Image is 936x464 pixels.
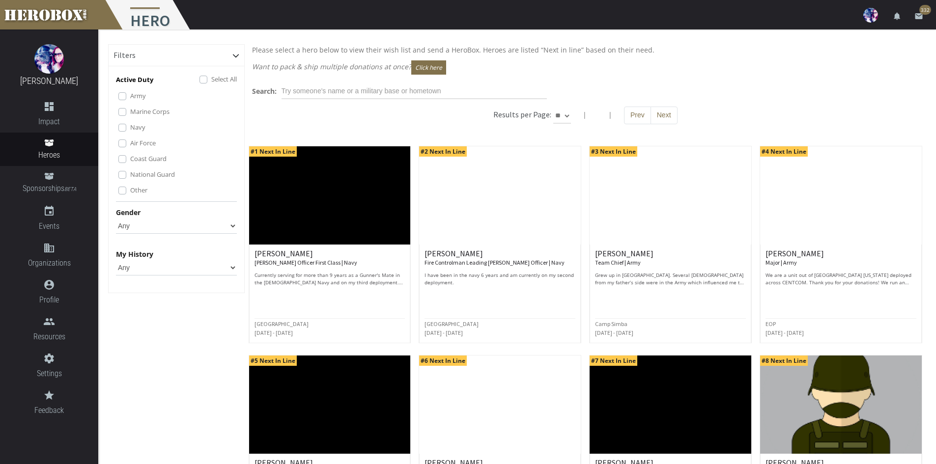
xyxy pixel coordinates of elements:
[493,109,551,119] h6: Results per Page:
[589,146,752,343] a: #3 Next In Line [PERSON_NAME] Team Chief | Army Grew up in [GEOGRAPHIC_DATA]. Several [DEMOGRAPHI...
[651,107,678,124] button: Next
[411,60,446,75] button: Click here
[116,74,153,85] p: Active Duty
[919,5,931,15] span: 332
[282,83,547,99] input: Try someone's name or a military base or hometown
[130,90,146,101] label: Army
[425,259,565,266] small: Fire Controlman Leading [PERSON_NAME] Officer | Navy
[20,76,78,86] a: [PERSON_NAME]
[624,107,651,124] button: Prev
[766,272,916,286] p: We are a unit out of [GEOGRAPHIC_DATA] [US_STATE] deployed across CENTCOM. Thank you for your don...
[590,355,637,366] span: #7 Next In Line
[590,146,637,157] span: #3 Next In Line
[130,153,167,164] label: Coast Guard
[766,259,797,266] small: Major | Army
[425,272,575,286] p: I have been in the navy 6 years and am currently on my second deployment.
[419,146,581,343] a: #2 Next In Line [PERSON_NAME] Fire Controlman Leading [PERSON_NAME] Officer | Navy I have been in...
[130,185,147,195] label: Other
[914,12,923,21] i: email
[766,320,776,328] small: EOP
[760,146,922,343] a: #4 Next In Line [PERSON_NAME] Major | Army We are a unit out of [GEOGRAPHIC_DATA] [US_STATE] depl...
[249,146,411,343] a: #1 Next In Line [PERSON_NAME] [PERSON_NAME] Officer First Class | Navy Currently serving for more...
[595,320,627,328] small: Camp Simba
[893,12,902,21] i: notifications
[425,329,463,336] small: [DATE] - [DATE]
[766,329,804,336] small: [DATE] - [DATE]
[249,146,297,157] span: #1 Next In Line
[419,355,467,366] span: #6 Next In Line
[130,122,145,133] label: Navy
[252,44,919,55] p: Please select a hero below to view their wish list and send a HeroBox. Heroes are listed “Next in...
[249,355,297,366] span: #5 Next In Line
[34,44,64,74] img: image
[419,146,467,157] span: #2 Next In Line
[116,248,153,260] label: My History
[252,85,277,97] label: Search:
[255,249,405,267] h6: [PERSON_NAME]
[255,320,309,328] small: [GEOGRAPHIC_DATA]
[425,320,479,328] small: [GEOGRAPHIC_DATA]
[863,8,878,23] img: user-image
[255,272,405,286] p: Currently serving for more than 9 years as a Gunner's Mate in the [DEMOGRAPHIC_DATA] Navy and on ...
[595,329,633,336] small: [DATE] - [DATE]
[425,249,575,267] h6: [PERSON_NAME]
[583,110,587,119] span: |
[130,169,175,180] label: National Guard
[760,355,808,366] span: #8 Next In Line
[130,137,156,148] label: Air Force
[113,51,136,60] h6: Filters
[116,207,141,218] label: Gender
[211,74,237,84] label: Select All
[760,146,808,157] span: #4 Next In Line
[766,249,916,267] h6: [PERSON_NAME]
[255,259,357,266] small: [PERSON_NAME] Officer First Class | Navy
[595,272,746,286] p: Grew up in [GEOGRAPHIC_DATA]. Several [DEMOGRAPHIC_DATA] from my father’s side were in the Army w...
[130,106,170,117] label: Marine Corps
[608,110,612,119] span: |
[64,186,76,192] small: BETA
[252,60,919,75] p: Want to pack & ship multiple donations at once?
[255,329,293,336] small: [DATE] - [DATE]
[595,249,746,267] h6: [PERSON_NAME]
[595,259,641,266] small: Team Chief | Army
